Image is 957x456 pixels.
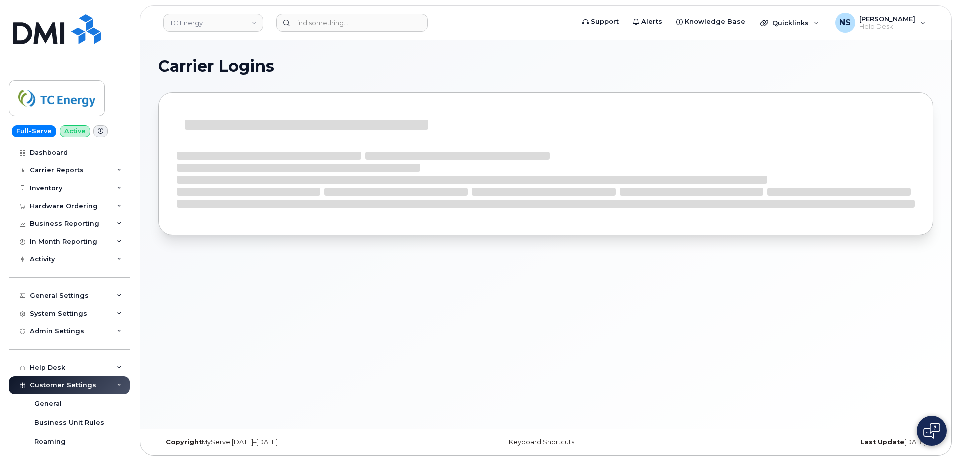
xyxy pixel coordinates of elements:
div: MyServe [DATE]–[DATE] [158,438,417,446]
span: Carrier Logins [158,59,274,74]
strong: Last Update [860,438,904,446]
div: [DATE] [675,438,933,446]
a: Keyboard Shortcuts [509,438,574,446]
img: Open chat [923,423,940,439]
strong: Copyright [166,438,202,446]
